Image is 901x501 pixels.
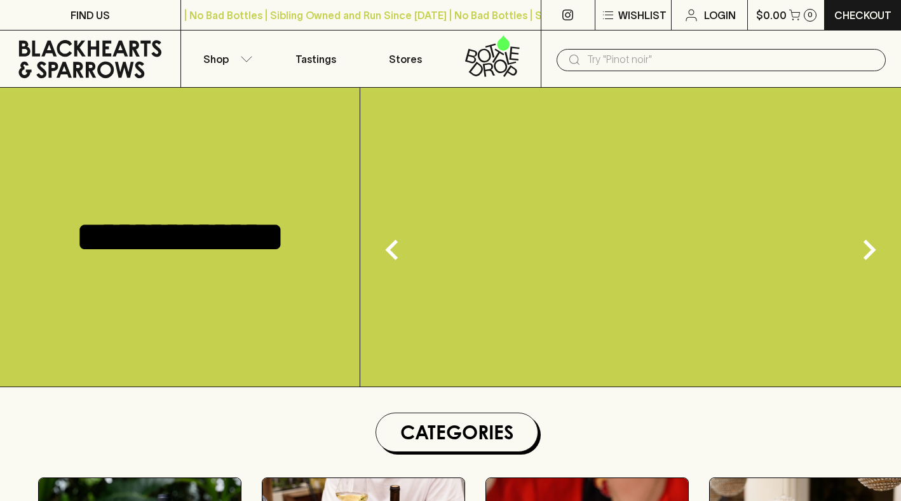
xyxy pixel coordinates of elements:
[618,8,667,23] p: Wishlist
[360,88,901,387] img: gif;base64,R0lGODlhAQABAAAAACH5BAEKAAEALAAAAAABAAEAAAICTAEAOw==
[587,50,876,70] input: Try "Pinot noir"
[203,51,229,67] p: Shop
[361,31,451,87] a: Stores
[381,418,532,446] h1: Categories
[181,31,271,87] button: Shop
[704,8,736,23] p: Login
[756,8,787,23] p: $0.00
[271,31,361,87] a: Tastings
[295,51,336,67] p: Tastings
[844,224,895,275] button: Next
[834,8,891,23] p: Checkout
[367,224,417,275] button: Previous
[389,51,422,67] p: Stores
[808,11,813,18] p: 0
[71,8,110,23] p: FIND US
